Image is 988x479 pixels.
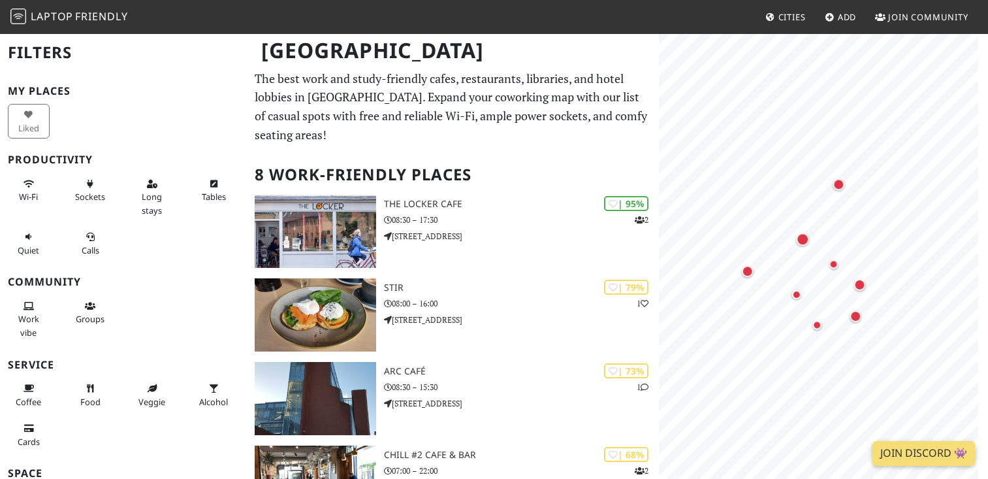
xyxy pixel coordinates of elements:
[247,195,658,268] a: The Locker Cafe | 95% 2 The Locker Cafe 08:30 – 17:30 [STREET_ADDRESS]
[75,9,127,24] span: Friendly
[793,230,812,248] div: Map marker
[70,295,112,330] button: Groups
[18,244,39,256] span: Quiet
[830,176,847,193] div: Map marker
[870,5,974,29] a: Join Community
[138,396,165,408] span: Veggie
[637,297,648,310] p: 1
[199,396,228,408] span: Alcohol
[80,396,101,408] span: Food
[739,263,756,280] div: Map marker
[8,226,50,261] button: Quiet
[10,6,128,29] a: LaptopFriendly LaptopFriendly
[142,191,162,216] span: Long stays
[19,191,38,203] span: Stable Wi-Fi
[604,280,648,295] div: | 79%
[75,191,105,203] span: Power sockets
[255,362,376,435] img: ARC Café
[31,9,73,24] span: Laptop
[247,278,658,352] a: Stir | 79% 1 Stir 08:00 – 16:00 [STREET_ADDRESS]
[851,276,868,293] div: Map marker
[10,8,26,24] img: LaptopFriendly
[131,378,173,412] button: Veggie
[255,155,650,195] h2: 8 Work-Friendly Places
[847,308,864,325] div: Map marker
[255,195,376,268] img: The Locker Cafe
[635,214,648,226] p: 2
[70,226,112,261] button: Calls
[384,199,658,210] h3: The Locker Cafe
[76,313,104,325] span: Group tables
[384,397,658,410] p: [STREET_ADDRESS]
[838,11,857,23] span: Add
[384,214,658,226] p: 08:30 – 17:30
[604,363,648,378] div: | 73%
[384,230,658,242] p: [STREET_ADDRESS]
[8,33,239,73] h2: Filters
[384,381,658,393] p: 08:30 – 15:30
[384,465,658,477] p: 07:00 – 22:00
[131,173,173,221] button: Long stays
[8,154,239,166] h3: Productivity
[18,436,40,448] span: Credit cards
[8,85,239,97] h3: My Places
[872,441,975,466] a: Join Discord 👾
[604,196,648,211] div: | 95%
[18,313,39,338] span: People working
[384,282,658,293] h3: Stir
[16,396,41,408] span: Coffee
[637,381,648,393] p: 1
[604,447,648,462] div: | 68%
[384,366,658,377] h3: ARC Café
[255,278,376,352] img: Stir
[809,317,825,333] div: Map marker
[70,378,112,412] button: Food
[8,418,50,452] button: Cards
[8,378,50,412] button: Coffee
[247,362,658,435] a: ARC Café | 73% 1 ARC Café 08:30 – 15:30 [STREET_ADDRESS]
[384,450,658,461] h3: Chill #2 Cafe & Bar
[255,69,650,144] p: The best work and study-friendly cafes, restaurants, libraries, and hotel lobbies in [GEOGRAPHIC_...
[825,256,841,272] div: Map marker
[820,5,862,29] a: Add
[8,173,50,208] button: Wi-Fi
[8,359,239,371] h3: Service
[888,11,968,23] span: Join Community
[384,297,658,310] p: 08:00 – 16:00
[82,244,99,256] span: Video/audio calls
[193,173,235,208] button: Tables
[202,191,226,203] span: Work-friendly tables
[384,314,658,326] p: [STREET_ADDRESS]
[8,295,50,343] button: Work vibe
[193,378,235,412] button: Alcohol
[251,33,656,69] h1: [GEOGRAPHIC_DATA]
[788,287,804,303] div: Map marker
[760,5,811,29] a: Cities
[778,11,806,23] span: Cities
[8,276,239,288] h3: Community
[70,173,112,208] button: Sockets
